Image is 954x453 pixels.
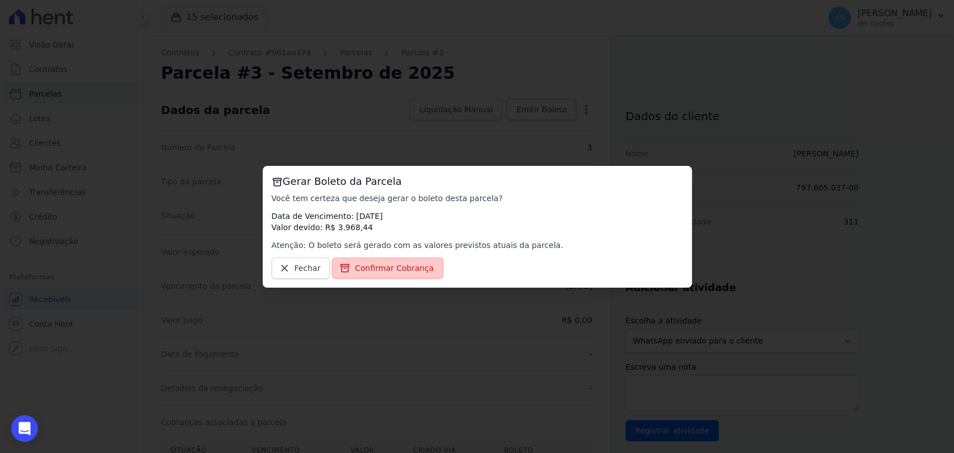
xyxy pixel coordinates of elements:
[295,263,321,274] span: Fechar
[272,258,330,279] a: Fechar
[332,258,443,279] a: Confirmar Cobrança
[355,263,434,274] span: Confirmar Cobrança
[272,193,683,204] p: Você tem certeza que deseja gerar o boleto desta parcela?
[272,175,683,188] h3: Gerar Boleto da Parcela
[272,240,683,251] p: Atenção: O boleto será gerado com as valores previstos atuais da parcela.
[11,415,38,442] div: Open Intercom Messenger
[272,211,683,233] p: Data de Vencimento: [DATE] Valor devido: R$ 3.968,44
